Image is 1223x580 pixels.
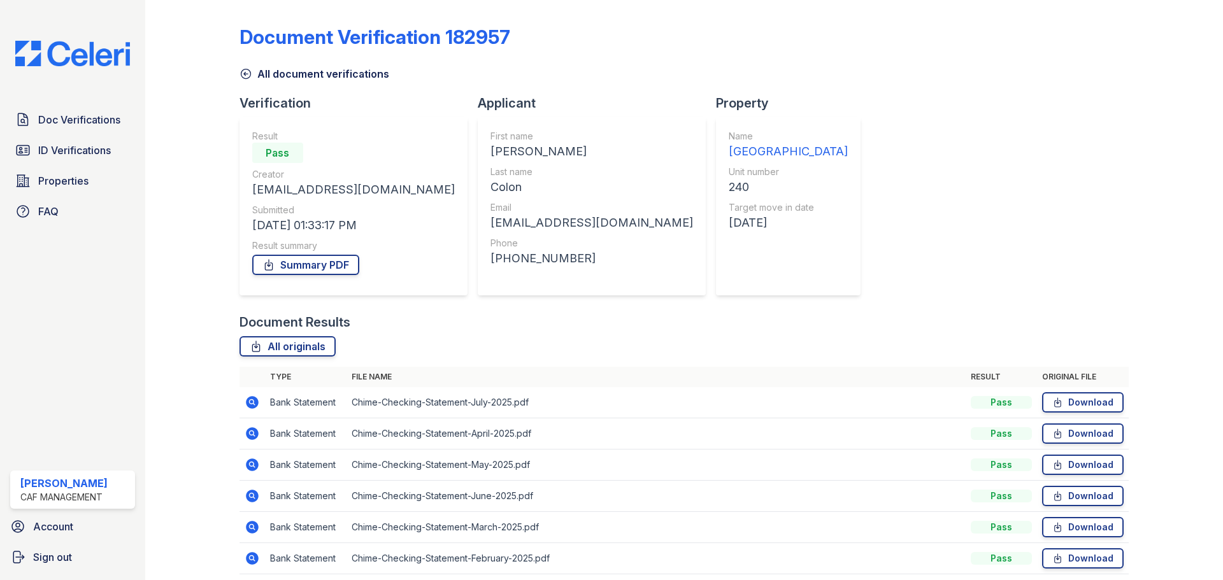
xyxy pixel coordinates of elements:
[38,112,120,127] span: Doc Verifications
[1042,548,1124,569] a: Download
[1037,367,1129,387] th: Original file
[252,204,455,216] div: Submitted
[240,94,478,112] div: Verification
[265,512,347,543] td: Bank Statement
[971,521,1032,534] div: Pass
[347,418,966,449] td: Chime-Checking-Statement-April-2025.pdf
[347,449,966,481] td: Chime-Checking-Statement-May-2025.pdf
[729,130,848,160] a: Name [GEOGRAPHIC_DATA]
[490,166,693,178] div: Last name
[252,239,455,252] div: Result summary
[252,216,455,234] div: [DATE] 01:33:17 PM
[265,387,347,418] td: Bank Statement
[729,143,848,160] div: [GEOGRAPHIC_DATA]
[240,25,510,48] div: Document Verification 182957
[10,199,135,224] a: FAQ
[490,214,693,232] div: [EMAIL_ADDRESS][DOMAIN_NAME]
[265,367,347,387] th: Type
[1042,486,1124,506] a: Download
[38,143,111,158] span: ID Verifications
[33,519,73,534] span: Account
[971,552,1032,565] div: Pass
[971,458,1032,471] div: Pass
[347,543,966,574] td: Chime-Checking-Statement-February-2025.pdf
[490,250,693,267] div: [PHONE_NUMBER]
[490,178,693,196] div: Colon
[5,514,140,539] a: Account
[729,201,848,214] div: Target move in date
[478,94,716,112] div: Applicant
[347,367,966,387] th: File name
[252,255,359,275] a: Summary PDF
[729,166,848,178] div: Unit number
[1169,529,1210,567] iframe: chat widget
[240,66,389,81] a: All document verifications
[38,173,89,188] span: Properties
[347,481,966,512] td: Chime-Checking-Statement-June-2025.pdf
[265,449,347,481] td: Bank Statement
[20,491,108,504] div: CAF Management
[5,41,140,66] img: CE_Logo_Blue-a8612792a0a2168367f1c8372b55b34899dd931a85d93a1a3d3e32e68fde9ad4.png
[265,481,347,512] td: Bank Statement
[252,130,455,143] div: Result
[33,549,72,565] span: Sign out
[490,130,693,143] div: First name
[347,387,966,418] td: Chime-Checking-Statement-July-2025.pdf
[729,178,848,196] div: 240
[490,201,693,214] div: Email
[966,367,1037,387] th: Result
[10,168,135,194] a: Properties
[729,130,848,143] div: Name
[1042,517,1124,537] a: Download
[252,168,455,181] div: Creator
[10,138,135,163] a: ID Verifications
[265,543,347,574] td: Bank Statement
[971,427,1032,440] div: Pass
[252,181,455,199] div: [EMAIL_ADDRESS][DOMAIN_NAME]
[38,204,59,219] span: FAQ
[347,512,966,543] td: Chime-Checking-Statement-March-2025.pdf
[971,396,1032,409] div: Pass
[1042,423,1124,444] a: Download
[490,143,693,160] div: [PERSON_NAME]
[20,476,108,491] div: [PERSON_NAME]
[240,313,350,331] div: Document Results
[1042,455,1124,475] a: Download
[240,336,336,357] a: All originals
[10,107,135,132] a: Doc Verifications
[1042,392,1124,413] a: Download
[716,94,871,112] div: Property
[729,214,848,232] div: [DATE]
[5,544,140,570] a: Sign out
[971,490,1032,502] div: Pass
[265,418,347,449] td: Bank Statement
[490,237,693,250] div: Phone
[252,143,303,163] div: Pass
